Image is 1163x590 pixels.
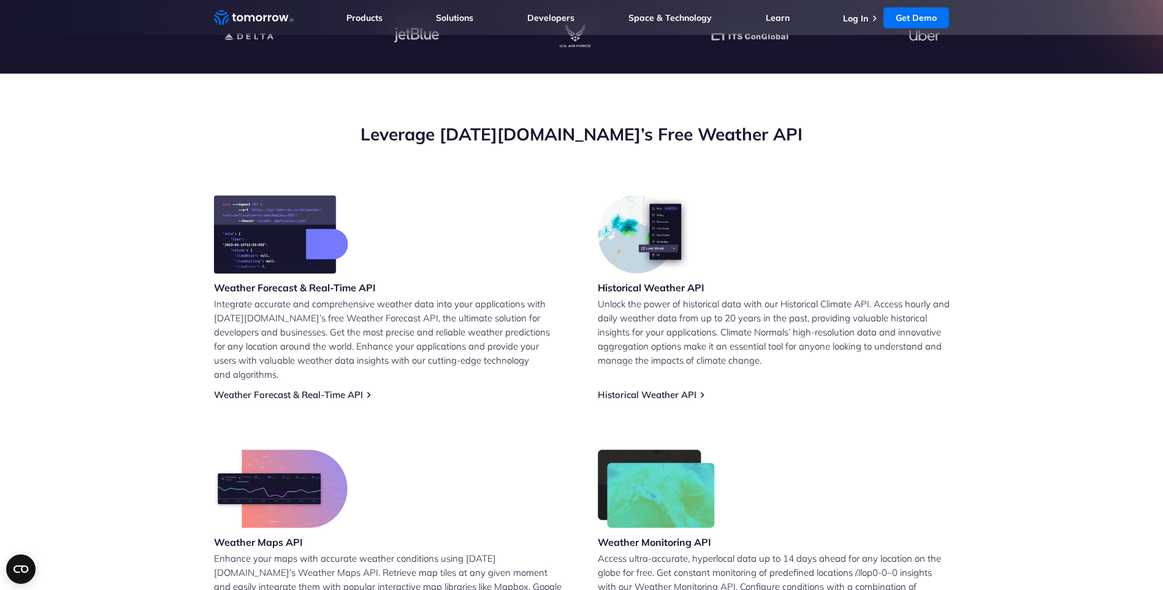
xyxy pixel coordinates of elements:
[766,12,790,23] a: Learn
[214,9,294,27] a: Home link
[598,389,696,400] a: Historical Weather API
[883,7,949,28] a: Get Demo
[214,123,950,146] h2: Leverage [DATE][DOMAIN_NAME]’s Free Weather API
[843,13,868,24] a: Log In
[598,535,715,549] h3: Weather Monitoring API
[214,535,348,549] h3: Weather Maps API
[346,12,383,23] a: Products
[628,12,712,23] a: Space & Technology
[436,12,473,23] a: Solutions
[527,12,574,23] a: Developers
[214,389,363,400] a: Weather Forecast & Real-Time API
[598,297,950,367] p: Unlock the power of historical data with our Historical Climate API. Access hourly and daily weat...
[598,281,704,294] h3: Historical Weather API
[214,297,566,381] p: Integrate accurate and comprehensive weather data into your applications with [DATE][DOMAIN_NAME]...
[214,281,376,294] h3: Weather Forecast & Real-Time API
[6,554,36,584] button: Open CMP widget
